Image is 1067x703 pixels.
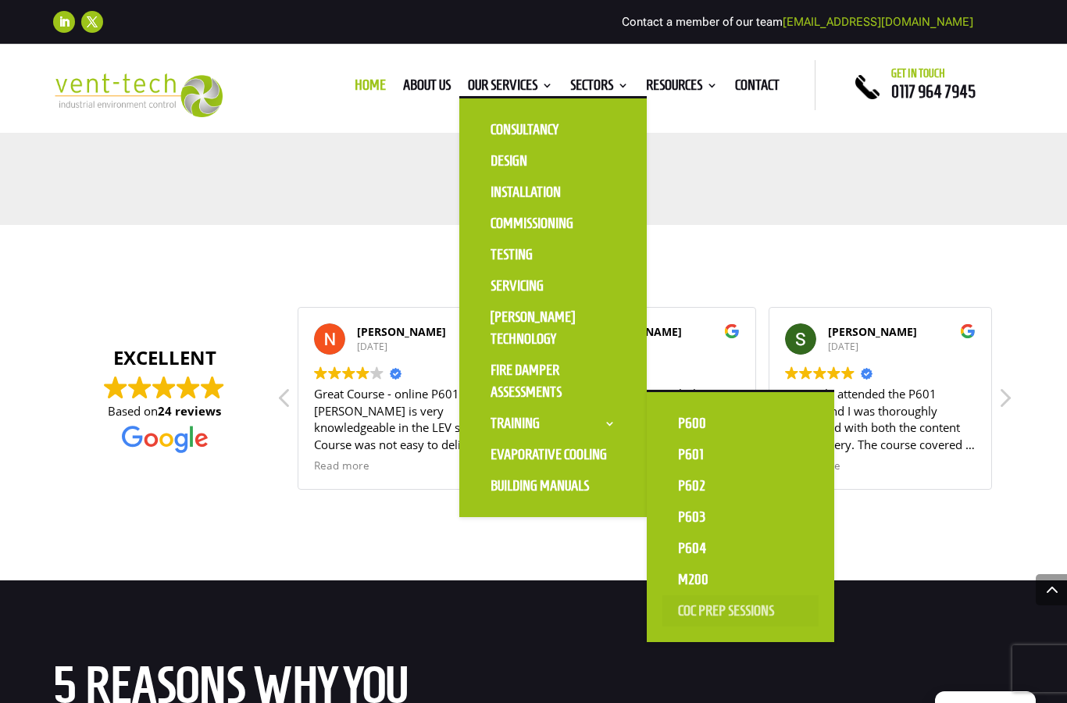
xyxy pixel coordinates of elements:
a: Testing [475,239,631,270]
strong: 24 reviews [158,403,221,419]
a: Follow on LinkedIn [53,11,75,33]
div: [DATE] [593,341,740,354]
img: Google [201,376,224,399]
a: Home [355,80,386,97]
strong: EXCELLENT [69,344,260,371]
img: Google [104,376,127,399]
a: Fire Damper Assessments [475,355,631,408]
img: Google [827,366,840,380]
div: Great Course - online P601 . [PERSON_NAME] is very knowledgeable in the LEV sector . Course was n... [314,386,504,454]
img: Google [356,366,369,380]
span: Based on [108,403,221,419]
div: [DATE] [357,341,504,354]
a: Commissioning [475,208,631,239]
div: [PERSON_NAME] [593,324,740,340]
div: I recently attended the P601 course and I was thoroughly impressed with both the content and deli... [785,386,975,454]
img: Google [813,366,826,380]
a: Sectors [570,80,629,97]
span: Read more [314,459,369,473]
img: Google [314,366,327,380]
a: Our Services [468,80,553,97]
a: M200 [662,564,819,595]
span: Contact a member of our team [622,15,973,29]
img: Google [799,366,812,380]
a: P602 [662,470,819,501]
a: [PERSON_NAME] Technology [475,302,631,355]
img: Google [328,366,341,380]
a: Contact [735,80,780,97]
a: P600 [662,408,819,439]
img: Nick Aris profile picture [314,323,345,355]
img: Google [370,366,384,380]
a: P603 [662,501,819,533]
a: P604 [662,533,819,564]
a: Installation [475,177,631,208]
a: Follow on X [81,11,103,33]
div: [PERSON_NAME] [357,324,504,340]
img: Google [152,376,176,399]
a: Servicing [475,270,631,302]
a: Building Manuals [475,470,631,501]
a: 0117 964 7945 [891,82,976,101]
span: Get in touch [891,67,945,80]
img: Google [177,376,200,399]
a: [EMAIL_ADDRESS][DOMAIN_NAME] [783,15,973,29]
a: About us [403,80,451,97]
a: Training [475,408,631,439]
img: Google [960,323,976,339]
img: Google [342,366,355,380]
a: Evaporative Cooling [475,439,631,470]
div: [PERSON_NAME] [828,324,975,340]
div: [DATE] [828,341,975,354]
img: Google [122,426,208,453]
a: CoC Prep Sessions [662,595,819,626]
a: Design [475,145,631,177]
div: Previous review [277,387,293,418]
a: Consultancy [475,114,631,145]
div: Next review [997,387,1012,418]
img: Google [724,323,740,339]
img: Google [785,366,798,380]
a: Resources [646,80,718,97]
img: Google [841,366,855,380]
img: Google [128,376,152,399]
img: Steve Ablett profile picture [785,323,816,355]
a: P601 [662,439,819,470]
img: 2023-09-27T08_35_16.549ZVENT-TECH---Clear-background [53,73,222,116]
